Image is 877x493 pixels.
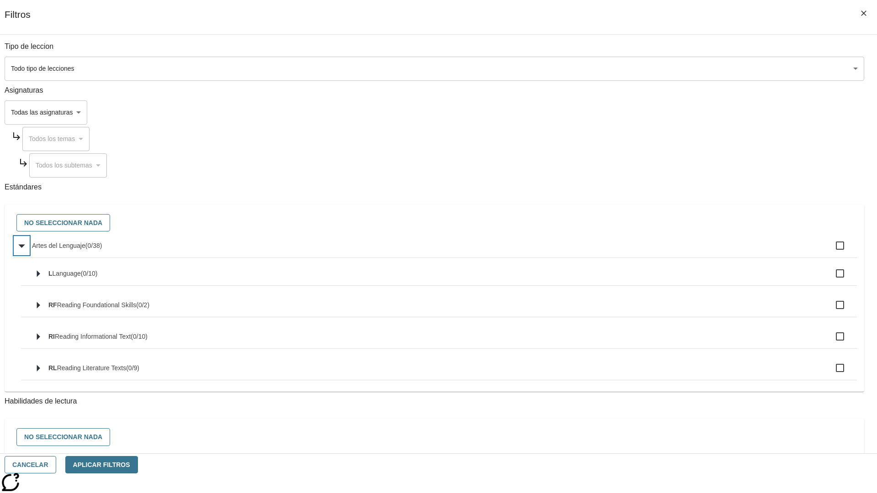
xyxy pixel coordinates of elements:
p: Tipo de leccion [5,42,864,52]
span: 0 estándares seleccionados/9 estándares en grupo [126,364,139,372]
div: Seleccione una Asignatura [29,153,107,178]
span: RI [48,333,55,340]
span: Artes del Lenguaje [32,242,85,249]
span: Reading Informational Text [55,333,131,340]
p: Asignaturas [5,85,864,96]
span: L [48,270,53,277]
span: 0 estándares seleccionados/10 estándares en grupo [131,333,148,340]
button: Cancelar [5,456,56,474]
div: Seleccione estándares [12,212,857,234]
span: 0 estándares seleccionados/10 estándares en grupo [81,270,98,277]
button: No seleccionar nada [16,428,110,446]
span: Reading Foundational Skills [57,301,137,309]
span: 0 estándares seleccionados/38 estándares en grupo [85,242,102,249]
div: Seleccione una Asignatura [22,127,90,151]
span: 0 estándares seleccionados/2 estándares en grupo [136,301,149,309]
p: Estándares [5,182,864,193]
div: Seleccione un tipo de lección [5,57,864,81]
span: RF [48,301,57,309]
p: Habilidades de lectura [5,396,864,407]
span: RL [48,364,57,372]
button: No seleccionar nada [16,214,110,232]
button: Cerrar los filtros del Menú lateral [854,4,873,23]
button: Aplicar Filtros [65,456,138,474]
div: Seleccione una Asignatura [5,100,87,125]
span: Language [53,270,81,277]
h1: Filtros [5,9,31,34]
div: Seleccione habilidades [12,426,857,448]
ul: Seleccione estándares [14,234,857,454]
span: Reading Literature Texts [57,364,127,372]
